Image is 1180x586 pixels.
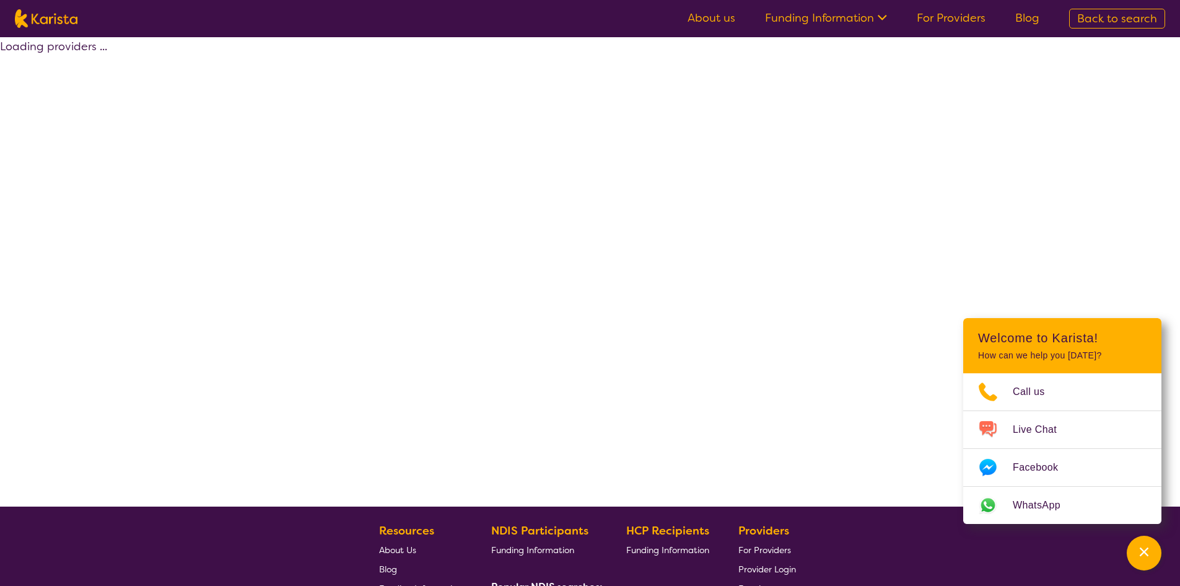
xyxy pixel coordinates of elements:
span: Funding Information [491,544,574,556]
span: Call us [1013,383,1060,401]
a: About us [688,11,735,25]
a: About Us [379,540,462,559]
h2: Welcome to Karista! [978,331,1147,345]
a: For Providers [738,540,796,559]
a: For Providers [917,11,986,25]
span: For Providers [738,544,791,556]
ul: Choose channel [963,373,1161,524]
b: Resources [379,523,434,538]
img: Karista logo [15,9,77,28]
a: Blog [1015,11,1039,25]
a: Back to search [1069,9,1165,29]
span: Provider Login [738,564,796,575]
button: Channel Menu [1127,536,1161,570]
b: Providers [738,523,789,538]
span: WhatsApp [1013,496,1075,515]
b: NDIS Participants [491,523,588,538]
span: Funding Information [626,544,709,556]
a: Provider Login [738,559,796,579]
a: Funding Information [626,540,709,559]
a: Funding Information [491,540,598,559]
a: Funding Information [765,11,887,25]
span: Live Chat [1013,420,1072,439]
p: How can we help you [DATE]? [978,350,1147,361]
b: HCP Recipients [626,523,709,538]
span: Blog [379,564,397,575]
a: Web link opens in a new tab. [963,487,1161,524]
span: Back to search [1077,11,1157,26]
div: Channel Menu [963,318,1161,524]
a: Blog [379,559,462,579]
span: Facebook [1013,458,1073,477]
span: About Us [379,544,416,556]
